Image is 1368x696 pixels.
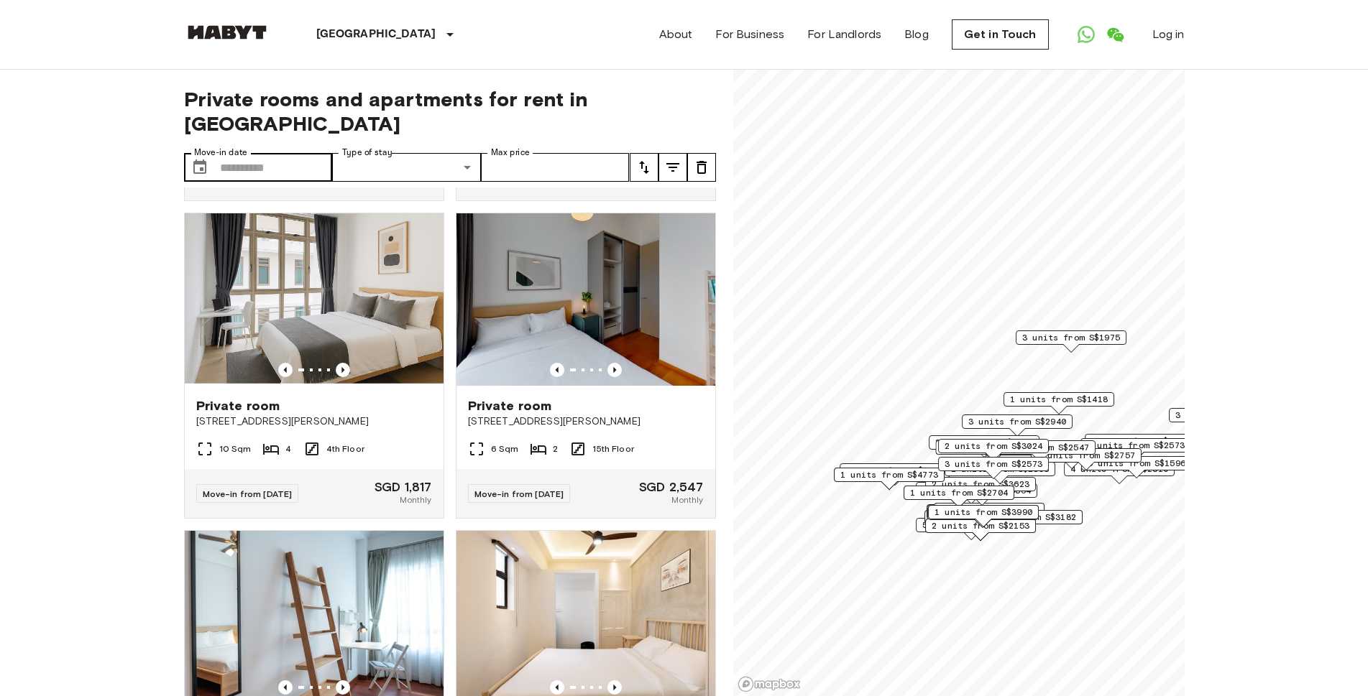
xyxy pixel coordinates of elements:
[659,26,693,43] a: About
[342,147,393,159] label: Type of stay
[630,153,658,182] button: tune
[925,477,1036,499] div: Map marker
[1016,330,1126,353] div: Map marker
[278,680,293,695] button: Previous image
[203,488,293,499] span: Move-in from [DATE]
[938,457,1049,479] div: Map marker
[639,481,703,493] span: SGD 2,547
[456,213,715,386] img: Marketing picture of unit SG-01-112-001-02
[1064,462,1175,484] div: Map marker
[1175,409,1273,422] span: 3 units from S$2036
[945,440,1042,453] span: 2 units from S$3024
[185,213,444,386] img: Marketing picture of unit SG-01-001-023-04
[468,397,552,414] span: Private room
[916,518,1027,540] div: Map marker
[550,363,564,377] button: Previous image
[316,26,436,43] p: [GEOGRAPHIC_DATA]
[219,442,252,455] span: 10 Sqm
[285,442,291,455] span: 4
[935,506,1032,519] span: 1 units from S$3990
[456,213,716,519] a: Marketing picture of unit SG-01-112-001-02Previous imagePrevious imagePrivate room[STREET_ADDRESS...
[927,505,1037,527] div: Map marker
[928,505,1039,527] div: Map marker
[1152,26,1185,43] a: Log in
[278,363,293,377] button: Previous image
[846,464,944,477] span: 1 units from S$4196
[1022,331,1120,344] span: 3 units from S$1975
[1031,448,1142,470] div: Map marker
[184,87,716,136] span: Private rooms and apartments for rent in [GEOGRAPHIC_DATA]
[922,519,1020,532] span: 5 units from S$1680
[326,442,364,455] span: 4th Floor
[400,493,431,506] span: Monthly
[904,486,1014,508] div: Map marker
[962,414,1073,437] div: Map marker
[1169,408,1280,430] div: Map marker
[1072,20,1101,49] a: Open WhatsApp
[550,680,564,695] button: Previous image
[834,468,945,490] div: Map marker
[184,25,270,40] img: Habyt
[336,363,350,377] button: Previous image
[375,481,431,493] span: SGD 1,817
[940,504,1038,516] span: 5 units from S$1838
[1004,392,1114,414] div: Map marker
[1087,439,1185,452] span: 1 units from S$2573
[185,153,214,182] button: Choose date
[924,510,1035,532] div: Map marker
[196,397,280,414] span: Private room
[938,439,1049,461] div: Map marker
[840,463,950,486] div: Map marker
[1010,393,1108,406] span: 1 units from S$1418
[972,510,1083,532] div: Map marker
[553,442,558,455] span: 2
[658,153,687,182] button: tune
[607,363,622,377] button: Previous image
[336,680,350,695] button: Previous image
[184,213,444,519] a: Marketing picture of unit SG-01-001-023-04Previous imagePrevious imagePrivate room[STREET_ADDRESS...
[991,441,1089,454] span: 1 units from S$2547
[927,506,1038,528] div: Map marker
[945,458,1042,470] span: 3 units from S$2573
[952,19,1049,50] a: Get in Touch
[738,676,801,692] a: Mapbox logo
[671,493,703,506] span: Monthly
[945,462,1055,484] div: Map marker
[910,486,1008,499] span: 1 units from S$2704
[1091,435,1189,447] span: 3 units from S$1480
[592,442,634,455] span: 15th Floor
[1080,438,1191,460] div: Map marker
[840,468,938,481] span: 1 units from S$4773
[925,519,1036,541] div: Map marker
[1101,20,1129,49] a: Open WeChat
[935,436,1033,449] span: 3 units from S$1985
[929,435,1039,458] div: Map marker
[932,478,1029,491] span: 2 units from S$3623
[491,442,519,455] span: 6 Sqm
[196,414,432,429] span: [STREET_ADDRESS][PERSON_NAME]
[1085,434,1195,456] div: Map marker
[968,415,1066,428] span: 3 units from S$2940
[715,26,784,43] a: For Business
[468,414,704,429] span: [STREET_ADDRESS][PERSON_NAME]
[927,483,1037,506] div: Map marker
[978,511,1076,524] span: 1 units from S$3182
[904,26,929,43] a: Blog
[607,680,622,695] button: Previous image
[194,147,247,159] label: Move-in date
[491,147,530,159] label: Max price
[1037,449,1135,462] span: 2 units from S$2757
[935,440,1051,463] div: Map marker
[807,26,881,43] a: For Landlords
[985,440,1096,463] div: Map marker
[474,488,564,499] span: Move-in from [DATE]
[687,153,716,182] button: tune
[934,503,1045,525] div: Map marker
